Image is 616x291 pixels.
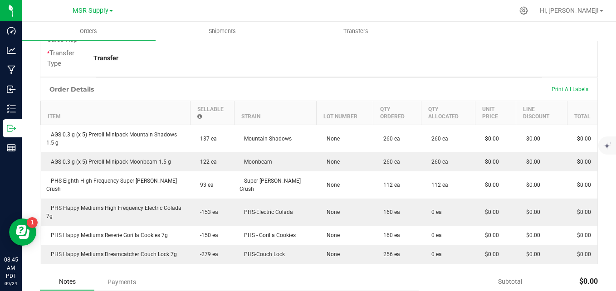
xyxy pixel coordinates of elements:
span: Mountain Shadows [240,136,292,142]
th: Item [41,101,191,125]
span: PHS Happy Mediums Reverie Gorilla Cookies 7g [46,232,168,238]
a: Shipments [156,22,289,41]
inline-svg: Outbound [7,124,16,133]
span: $0.00 [522,182,540,188]
th: Qty Allocated [421,101,475,125]
span: $0.00 [572,209,591,215]
inline-svg: Inventory [7,104,16,113]
span: None [322,232,340,238]
iframe: Resource center unread badge [27,217,38,228]
span: MSR Supply [73,7,108,15]
th: Lot Number [317,101,373,125]
inline-svg: Inbound [7,85,16,94]
span: 256 ea [379,251,400,257]
span: $0.00 [522,159,540,165]
span: PHS-Couch Lock [240,251,285,257]
a: Transfers [289,22,423,41]
th: Strain [234,101,317,125]
th: Unit Price [475,101,516,125]
span: 137 ea [196,136,217,142]
strong: Transfer [93,54,118,62]
span: $0.00 [480,232,499,238]
span: Super [PERSON_NAME] Crush [240,178,301,192]
iframe: Resource center [9,218,36,246]
span: $0.00 [579,277,598,286]
span: 160 ea [379,209,400,215]
span: $0.00 [480,251,499,257]
span: $0.00 [522,209,540,215]
span: -153 ea [196,209,218,215]
span: Shipments [196,27,248,35]
inline-svg: Dashboard [7,26,16,35]
th: Qty Ordered [373,101,421,125]
span: $0.00 [522,232,540,238]
span: $0.00 [572,159,591,165]
span: Subtotal [498,278,522,285]
span: AGS 0.3 g (x 5) Preroll Minipack Moonbeam 1.5 g [46,159,171,165]
span: $0.00 [522,251,540,257]
inline-svg: Reports [7,143,16,152]
div: Manage settings [518,6,529,15]
span: PHS-Electric Colada [240,209,293,215]
span: None [322,136,340,142]
span: $0.00 [572,232,591,238]
span: 260 ea [427,159,448,165]
span: PHS Happy Mediums Dreamcatcher Couch Lock 7g [46,251,177,257]
span: None [322,159,340,165]
a: Orders [22,22,156,41]
th: Line Discount [516,101,567,125]
span: 112 ea [379,182,400,188]
div: Payments [94,274,149,290]
span: $0.00 [572,182,591,188]
span: AGS 0.3 g (x 5) Preroll Minipack Mountain Shadows 1.5 g [46,131,177,146]
h1: Order Details [49,86,94,93]
div: Notes [40,273,94,291]
span: 0 ea [427,251,442,257]
span: $0.00 [572,251,591,257]
span: None [322,182,340,188]
span: 93 ea [196,182,214,188]
span: PHS - Gorilla Cookies [240,232,296,238]
span: $0.00 [480,136,499,142]
inline-svg: Analytics [7,46,16,55]
th: Sellable [190,101,234,125]
span: $0.00 [480,209,499,215]
span: Transfers [331,27,381,35]
span: 122 ea [196,159,217,165]
span: 260 ea [427,136,448,142]
span: -279 ea [196,251,218,257]
span: 260 ea [379,136,400,142]
span: 112 ea [427,182,448,188]
span: $0.00 [572,136,591,142]
span: 260 ea [379,159,400,165]
span: 0 ea [427,209,442,215]
span: Hi, [PERSON_NAME]! [540,7,599,14]
span: 160 ea [379,232,400,238]
span: Sales Rep [47,35,77,44]
span: $0.00 [480,159,499,165]
span: PHS Happy Mediums High Frequency Electric Colada 7g [46,205,181,219]
p: 08:45 AM PDT [4,256,18,280]
th: Total [567,101,597,125]
span: Moonbeam [240,159,272,165]
p: 09/24 [4,280,18,287]
span: -150 ea [196,232,218,238]
span: None [322,209,340,215]
span: $0.00 [522,136,540,142]
span: 0 ea [427,232,442,238]
span: Print All Labels [552,86,588,92]
span: $0.00 [480,182,499,188]
span: Transfer Type [47,49,74,68]
span: None [322,251,340,257]
inline-svg: Manufacturing [7,65,16,74]
span: PHS Eighth High Frequency Super [PERSON_NAME] Crush [46,178,177,192]
span: Orders [68,27,109,35]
